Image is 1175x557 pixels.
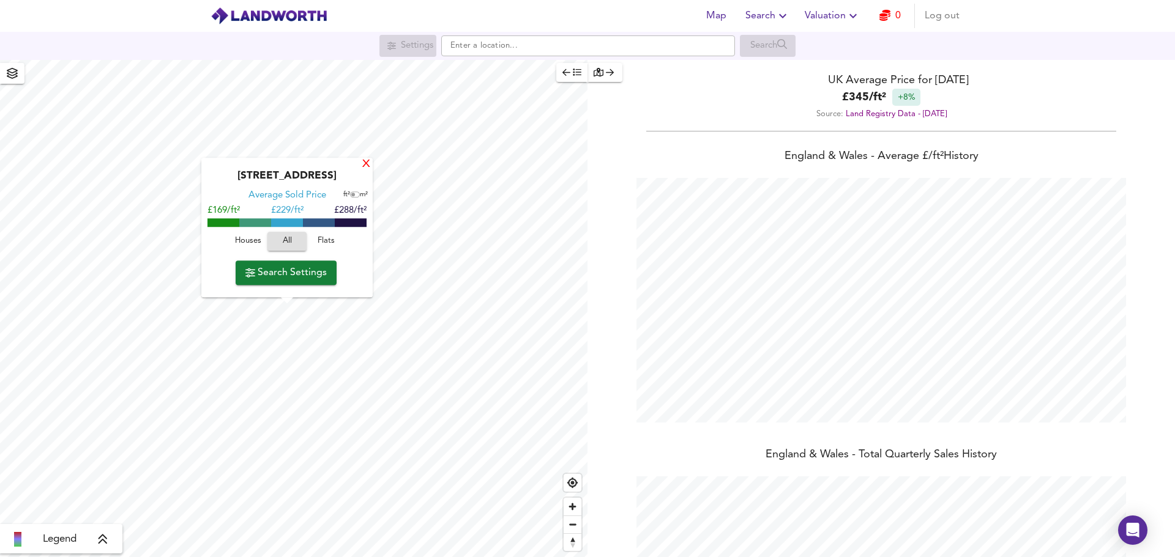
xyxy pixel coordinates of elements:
[587,106,1175,122] div: Source:
[441,35,735,56] input: Enter a location...
[207,207,240,216] span: £169/ft²
[564,498,581,515] button: Zoom in
[587,447,1175,464] div: England & Wales - Total Quarterly Sales History
[267,232,307,251] button: All
[920,4,964,28] button: Log out
[740,35,796,57] div: Search for a location first or explore the map
[587,72,1175,89] div: UK Average Price for [DATE]
[564,474,581,492] button: Find my location
[334,207,367,216] span: £288/ft²
[245,264,327,281] span: Search Settings
[925,7,960,24] span: Log out
[228,232,267,251] button: Houses
[701,7,731,24] span: Map
[805,7,860,24] span: Valuation
[564,533,581,551] button: Reset bearing to north
[307,232,346,251] button: Flats
[361,159,371,171] div: X
[274,235,300,249] span: All
[842,89,886,106] b: £ 345 / ft²
[696,4,736,28] button: Map
[879,7,901,24] a: 0
[207,171,367,190] div: [STREET_ADDRESS]
[231,235,264,249] span: Houses
[248,190,326,202] div: Average Sold Price
[43,532,76,547] span: Legend
[310,235,343,249] span: Flats
[236,260,337,285] button: Search Settings
[564,515,581,533] button: Zoom out
[379,35,436,57] div: Search for a location first or explore the map
[343,192,350,199] span: ft²
[271,207,304,216] span: £ 229/ft²
[745,7,790,24] span: Search
[211,7,327,25] img: logo
[800,4,865,28] button: Valuation
[1118,515,1147,545] div: Open Intercom Messenger
[360,192,368,199] span: m²
[587,149,1175,166] div: England & Wales - Average £/ ft² History
[846,110,947,118] a: Land Registry Data - [DATE]
[740,4,795,28] button: Search
[892,89,920,106] div: +8%
[870,4,909,28] button: 0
